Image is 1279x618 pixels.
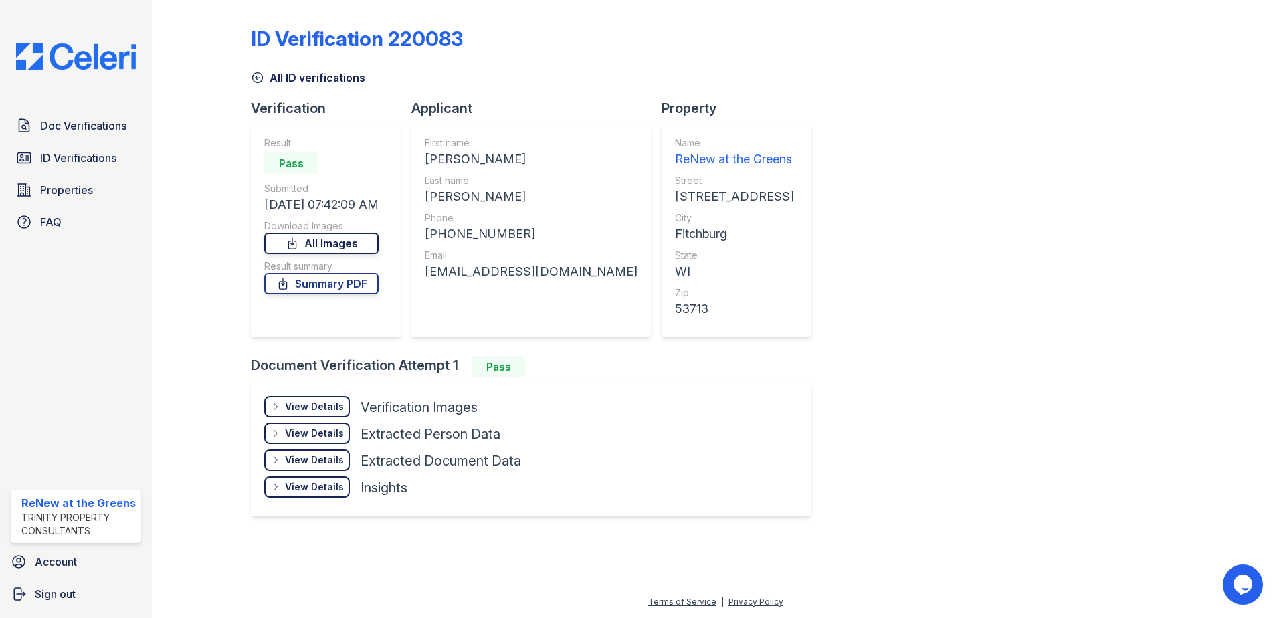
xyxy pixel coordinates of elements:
div: Extracted Document Data [361,451,521,470]
div: [PERSON_NAME] [425,150,637,169]
a: Account [5,548,146,575]
a: ID Verifications [11,144,141,171]
div: Pass [472,356,525,377]
div: [STREET_ADDRESS] [675,187,794,206]
div: Fitchburg [675,225,794,243]
div: Download Images [264,219,379,233]
div: Street [675,174,794,187]
a: Privacy Policy [728,597,783,607]
div: View Details [285,400,344,413]
div: Result [264,136,379,150]
div: View Details [285,453,344,467]
div: Verification [251,99,411,118]
div: Result summary [264,260,379,273]
a: Summary PDF [264,273,379,294]
div: 53713 [675,300,794,318]
div: Extracted Person Data [361,425,500,443]
div: Submitted [264,182,379,195]
a: Terms of Service [648,597,716,607]
iframe: chat widget [1223,564,1266,605]
span: Account [35,554,77,570]
span: Doc Verifications [40,118,126,134]
div: Last name [425,174,637,187]
a: Doc Verifications [11,112,141,139]
a: Sign out [5,581,146,607]
div: ID Verification 220083 [251,27,463,51]
div: City [675,211,794,225]
span: Sign out [35,586,76,602]
div: | [721,597,724,607]
a: Name ReNew at the Greens [675,136,794,169]
div: ReNew at the Greens [675,150,794,169]
div: [EMAIL_ADDRESS][DOMAIN_NAME] [425,262,637,281]
div: [PERSON_NAME] [425,187,637,206]
div: Property [662,99,822,118]
div: Insights [361,478,407,497]
div: WI [675,262,794,281]
div: Name [675,136,794,150]
img: CE_Logo_Blue-a8612792a0a2168367f1c8372b55b34899dd931a85d93a1a3d3e32e68fde9ad4.png [5,43,146,70]
div: Phone [425,211,637,225]
div: View Details [285,427,344,440]
a: Properties [11,177,141,203]
div: Zip [675,286,794,300]
a: All ID verifications [251,70,365,86]
a: All Images [264,233,379,254]
div: Applicant [411,99,662,118]
div: Verification Images [361,398,478,417]
span: Properties [40,182,93,198]
div: Document Verification Attempt 1 [251,356,822,377]
span: ID Verifications [40,150,116,166]
div: State [675,249,794,262]
a: FAQ [11,209,141,235]
div: First name [425,136,637,150]
div: ReNew at the Greens [21,495,136,511]
div: [DATE] 07:42:09 AM [264,195,379,214]
div: Trinity Property Consultants [21,511,136,538]
span: FAQ [40,214,62,230]
div: View Details [285,480,344,494]
div: Email [425,249,637,262]
div: Pass [264,152,318,174]
div: [PHONE_NUMBER] [425,225,637,243]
